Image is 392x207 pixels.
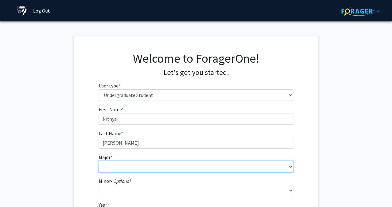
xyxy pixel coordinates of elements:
[99,82,120,89] label: User type
[99,177,131,185] label: Minor
[99,130,121,136] span: Last Name
[341,6,380,16] img: ForagerOne Logo
[99,68,294,77] h4: Let's get you started.
[111,178,131,184] i: - Optional
[99,153,112,161] label: Major
[17,6,28,16] img: Johns Hopkins University Logo
[99,51,294,66] h1: Welcome to ForagerOne!
[99,106,122,113] span: First Name
[5,179,26,202] iframe: Chat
